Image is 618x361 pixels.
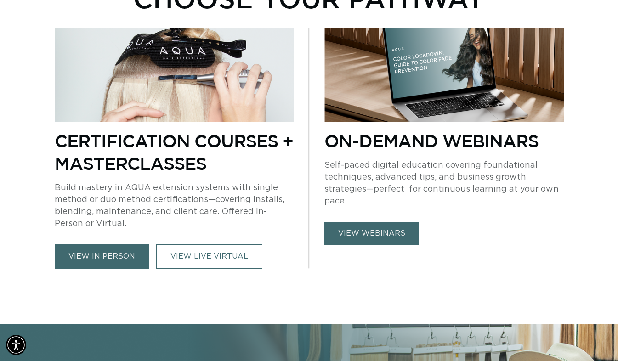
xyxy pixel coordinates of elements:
iframe: Chat Widget [572,317,618,361]
div: Accessibility Menu [6,335,26,355]
p: Certification Courses + Masterclasses [55,130,294,175]
p: Build mastery in AQUA extension systems with single method or duo method certifications—covering ... [55,182,294,230]
a: view webinars [324,222,419,245]
a: VIEW LIVE VIRTUAL [156,244,262,269]
a: view in person [55,244,149,269]
p: On-Demand Webinars [324,130,564,152]
p: Self-paced digital education covering foundational techniques, advanced tips, and business growth... [324,159,564,207]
